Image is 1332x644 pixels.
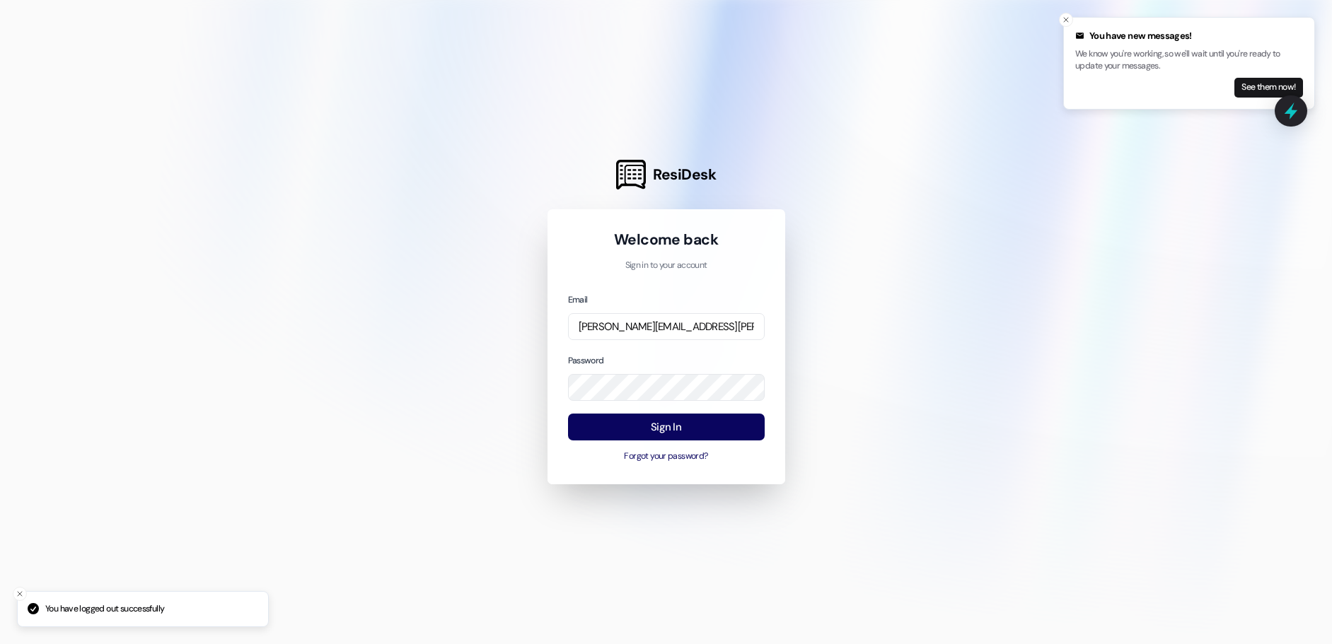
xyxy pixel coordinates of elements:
span: ResiDesk [653,165,716,185]
button: See them now! [1234,78,1303,98]
div: You have new messages! [1075,29,1303,43]
button: Forgot your password? [568,450,765,463]
button: Close toast [13,587,27,601]
button: Close toast [1059,13,1073,27]
label: Password [568,355,604,366]
img: ResiDesk Logo [616,160,646,189]
label: Email [568,294,588,305]
p: Sign in to your account [568,259,765,272]
p: You have logged out successfully [45,603,164,616]
input: name@example.com [568,313,765,341]
h1: Welcome back [568,230,765,250]
p: We know you're working, so we'll wait until you're ready to update your messages. [1075,48,1303,73]
button: Sign In [568,414,765,441]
